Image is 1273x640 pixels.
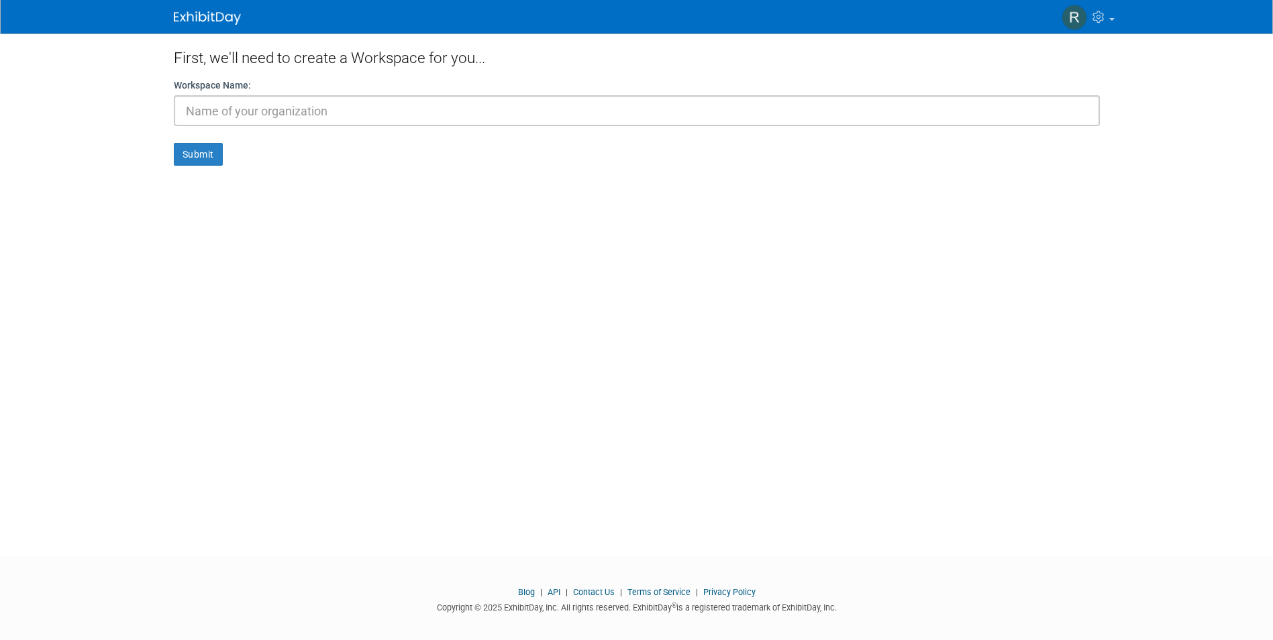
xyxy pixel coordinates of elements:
input: Name of your organization [174,95,1100,126]
a: API [548,587,560,597]
img: Robert Howard [1062,5,1087,30]
span: | [617,587,625,597]
a: Terms of Service [627,587,691,597]
img: ExhibitDay [174,11,241,25]
span: | [562,587,571,597]
sup: ® [672,602,676,609]
a: Contact Us [573,587,615,597]
a: Privacy Policy [703,587,756,597]
button: Submit [174,143,223,166]
a: Blog [518,587,535,597]
label: Workspace Name: [174,78,251,92]
span: | [537,587,546,597]
span: | [693,587,701,597]
div: First, we'll need to create a Workspace for you... [174,34,1100,78]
